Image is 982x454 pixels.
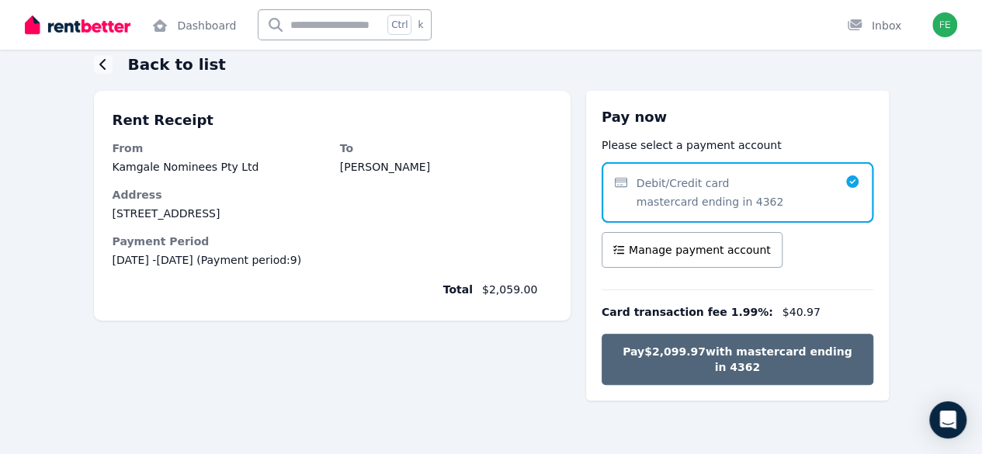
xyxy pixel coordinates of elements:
[602,334,873,385] button: Pay$2,099.97with mastercard ending in 4362
[25,13,130,36] img: RentBetter
[932,12,957,37] img: Felix McNamara
[602,137,873,153] p: Please select a payment account
[629,242,771,258] span: Manage payment account
[637,175,730,191] span: Debit/Credit card
[340,140,552,156] dt: To
[113,109,552,131] p: Rent Receipt
[618,344,857,375] span: Pay $2,099.97 with mastercard ending in 4362
[340,159,552,175] dd: [PERSON_NAME]
[602,106,873,128] h3: Pay now
[113,282,473,297] span: Total
[113,187,552,203] dt: Address
[113,234,552,249] dt: Payment Period
[113,140,324,156] dt: From
[128,54,226,75] h1: Back to list
[637,194,784,210] span: mastercard ending in 4362
[602,304,773,320] span: Card transaction fee 1.99% :
[847,18,901,33] div: Inbox
[418,19,423,31] span: k
[387,15,411,35] span: Ctrl
[929,401,966,438] div: Open Intercom Messenger
[782,304,821,320] span: $40.97
[113,252,552,268] span: [DATE] - [DATE] (Payment period: 9 )
[482,282,552,297] span: $2,059.00
[113,206,552,221] dd: [STREET_ADDRESS]
[602,232,782,268] button: Manage payment account
[113,159,324,175] dd: Kamgale Nominees Pty Ltd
